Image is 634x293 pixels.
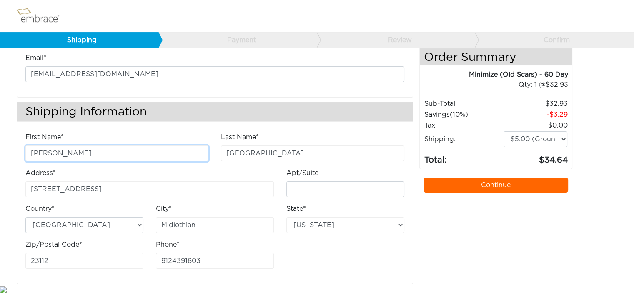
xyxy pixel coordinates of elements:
label: Last Name* [221,132,259,142]
td: Sub-Total: [424,98,503,109]
td: Savings : [424,109,503,120]
a: Continue [424,178,569,193]
a: Review [316,32,475,48]
h4: Order Summary [420,47,572,65]
div: Minimize (Old Scars) - 60 Day [420,70,568,80]
span: 32.93 [545,81,568,88]
label: First Name* [25,132,64,142]
a: Payment [158,32,316,48]
td: 0.00 [503,120,568,131]
td: 3.29 [503,109,568,120]
td: 34.64 [503,148,568,167]
label: Country* [25,204,55,214]
label: Email* [25,53,46,63]
td: 32.93 [503,98,568,109]
h3: Shipping Information [17,102,413,122]
label: City* [156,204,172,214]
label: Address* [25,168,56,178]
td: Tax: [424,120,503,131]
td: Shipping: [424,131,503,148]
span: (10%) [450,111,468,118]
img: logo.png [15,5,69,26]
label: Apt/Suite [286,168,318,178]
label: Zip/Postal Code* [25,240,82,250]
label: State* [286,204,306,214]
a: Confirm [474,32,633,48]
label: Phone* [156,240,180,250]
div: 1 @ [430,80,568,90]
td: Total: [424,148,503,167]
